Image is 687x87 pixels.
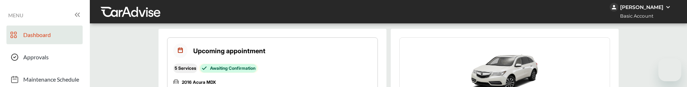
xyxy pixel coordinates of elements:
[6,26,83,44] a: Dashboard
[658,58,681,81] iframe: Button to launch messaging window
[182,79,216,86] p: 2016 Acura MDX
[6,48,83,67] a: Approvals
[620,4,663,10] div: [PERSON_NAME]
[23,54,49,63] span: Approvals
[173,43,265,58] div: Upcoming appointment
[610,3,618,12] img: jVpblrzwTbfkPYzPPzSLxeg0AAAAASUVORK5CYII=
[23,76,79,85] span: Maintenance Schedule
[8,13,23,18] span: MENU
[665,4,671,10] img: WGsFRI8htEPBVLJbROoPRyZpYNWhNONpIPPETTm6eUC0GeLEiAAAAAElFTkSuQmCC
[175,66,196,71] p: 5 Services
[210,66,255,71] p: Awaiting Confirmation
[610,12,659,20] span: Basic Account
[23,31,51,41] span: Dashboard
